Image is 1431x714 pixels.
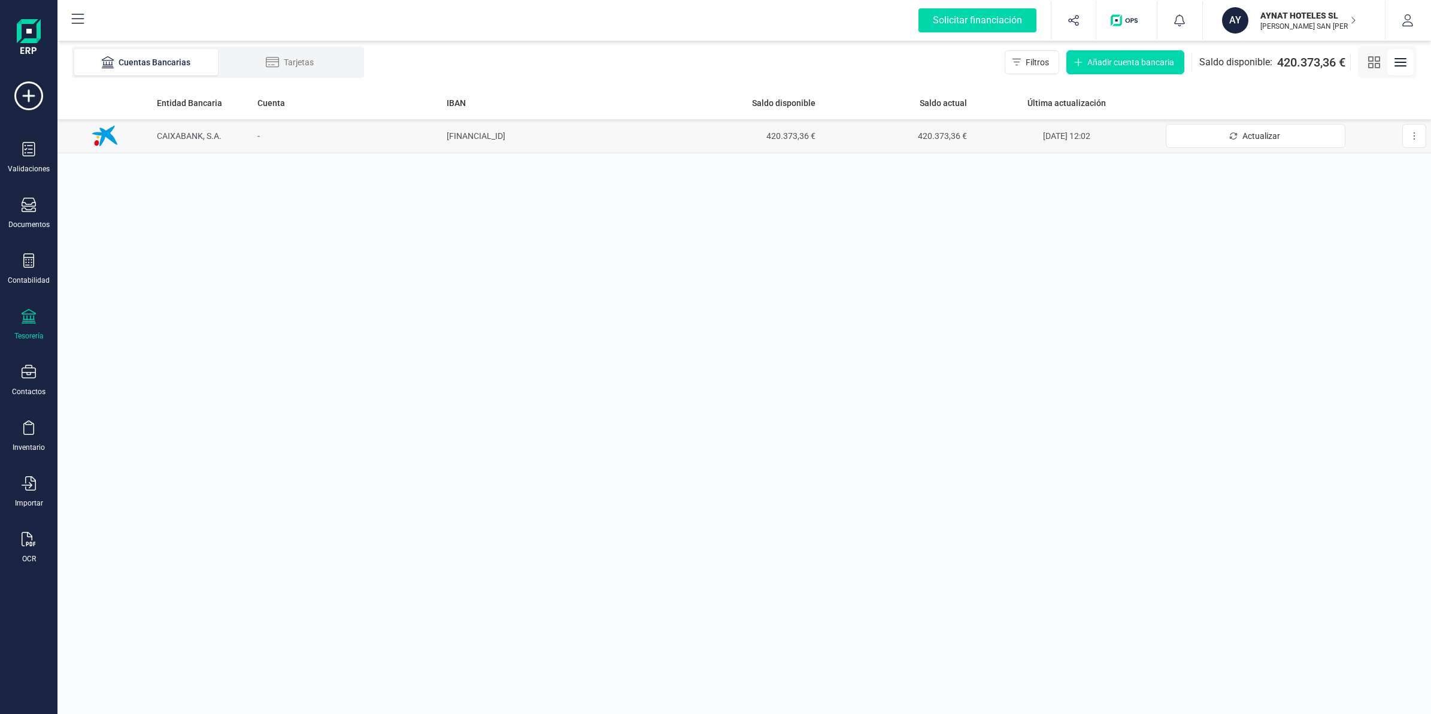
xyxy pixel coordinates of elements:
[825,130,967,142] span: 420.373,36 €
[257,131,260,141] span: -
[752,97,815,109] span: Saldo disponible
[1026,56,1049,68] span: Filtros
[1066,50,1184,74] button: Añadir cuenta bancaria
[22,554,36,564] div: OCR
[1277,54,1345,71] span: 420.373,36 €
[1111,14,1142,26] img: Logo de OPS
[98,56,194,68] div: Cuentas Bancarias
[17,19,41,58] img: Logo Finanedi
[12,387,46,397] div: Contactos
[1199,55,1272,69] span: Saldo disponible:
[1217,1,1371,40] button: AYAYNAT HOTELES SL[PERSON_NAME] SAN [PERSON_NAME]
[1242,130,1280,142] span: Actualizar
[1087,56,1174,68] span: Añadir cuenta bancaria
[8,164,50,174] div: Validaciones
[442,119,669,153] td: [FINANCIAL_ID]
[242,56,338,68] div: Tarjetas
[1222,7,1248,34] div: AY
[157,97,222,109] span: Entidad Bancaria
[904,1,1051,40] button: Solicitar financiación
[1103,1,1150,40] button: Logo de OPS
[8,276,50,285] div: Contabilidad
[1260,10,1356,22] p: AYNAT HOTELES SL
[87,118,123,154] img: Imagen de CAIXABANK, S.A.
[1166,124,1345,148] button: Actualizar
[920,97,967,109] span: Saldo actual
[157,131,222,141] span: CAIXABANK, S.A.
[447,97,466,109] span: IBAN
[257,97,285,109] span: Cuenta
[13,443,45,452] div: Inventario
[1043,131,1090,141] span: [DATE] 12:02
[918,8,1036,32] div: Solicitar financiación
[1005,50,1059,74] button: Filtros
[1027,97,1106,109] span: Última actualización
[674,130,816,142] span: 420.373,36 €
[1260,22,1356,31] p: [PERSON_NAME] SAN [PERSON_NAME]
[14,331,44,341] div: Tesorería
[8,220,50,229] div: Documentos
[15,498,43,508] div: Importar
